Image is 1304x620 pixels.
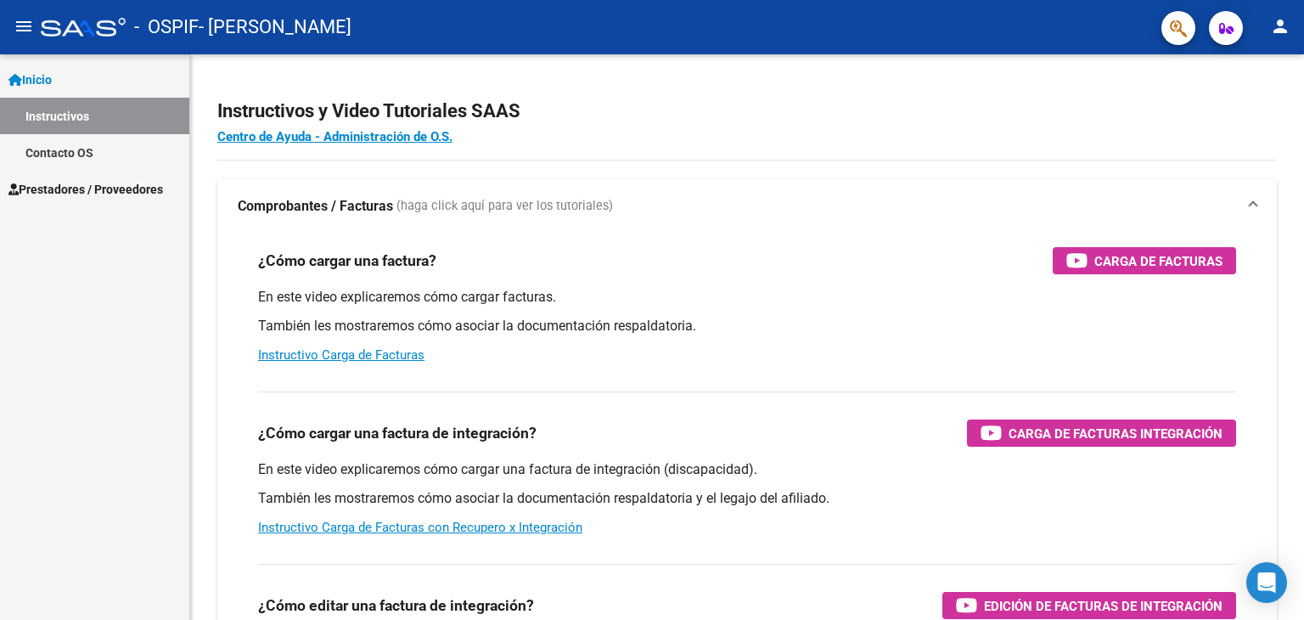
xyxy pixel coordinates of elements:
[396,197,613,216] span: (haga click aquí para ver los tutoriales)
[258,460,1236,479] p: En este video explicaremos cómo cargar una factura de integración (discapacidad).
[134,8,199,46] span: - OSPIF
[8,70,52,89] span: Inicio
[1270,16,1290,37] mat-icon: person
[217,129,452,144] a: Centro de Ayuda - Administración de O.S.
[258,317,1236,335] p: También les mostraremos cómo asociar la documentación respaldatoria.
[258,288,1236,307] p: En este video explicaremos cómo cargar facturas.
[258,421,537,445] h3: ¿Cómo cargar una factura de integración?
[14,16,34,37] mat-icon: menu
[984,595,1222,617] span: Edición de Facturas de integración
[217,95,1277,127] h2: Instructivos y Video Tutoriales SAAS
[238,197,393,216] strong: Comprobantes / Facturas
[1094,251,1222,272] span: Carga de Facturas
[258,520,582,535] a: Instructivo Carga de Facturas con Recupero x Integración
[258,489,1236,508] p: También les mostraremos cómo asociar la documentación respaldatoria y el legajo del afiliado.
[967,420,1236,447] button: Carga de Facturas Integración
[1009,423,1222,444] span: Carga de Facturas Integración
[942,592,1236,619] button: Edición de Facturas de integración
[1053,247,1236,274] button: Carga de Facturas
[258,594,534,617] h3: ¿Cómo editar una factura de integración?
[258,347,424,363] a: Instructivo Carga de Facturas
[258,249,436,273] h3: ¿Cómo cargar una factura?
[199,8,351,46] span: - [PERSON_NAME]
[1246,562,1287,603] div: Open Intercom Messenger
[8,180,163,199] span: Prestadores / Proveedores
[217,179,1277,234] mat-expansion-panel-header: Comprobantes / Facturas (haga click aquí para ver los tutoriales)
